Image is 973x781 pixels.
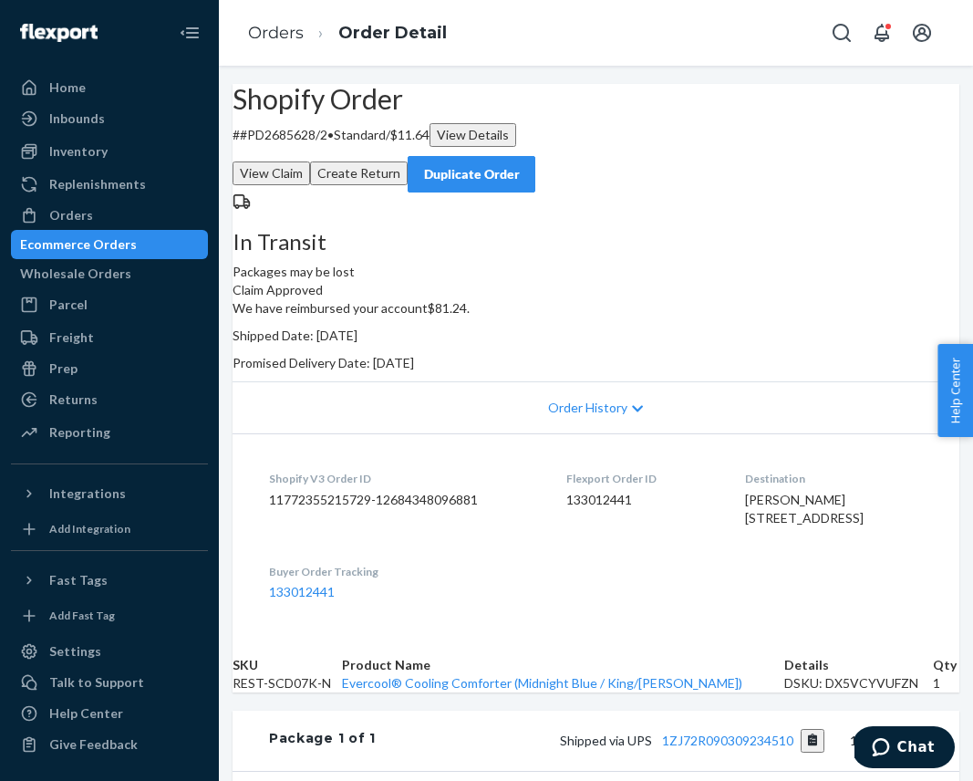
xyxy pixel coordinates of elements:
[11,730,208,759] button: Give Feedback
[566,491,716,509] dd: 133012441
[342,675,742,691] a: Evercool® Cooling Comforter (Midnight Blue / King/[PERSON_NAME])
[11,602,208,630] a: Add Fast Tag
[233,230,959,254] h3: In Transit
[801,729,825,753] button: Copy tracking number
[376,729,923,753] div: 1 SKU 1 Unit
[233,230,959,281] div: Packages may be lost
[49,571,108,589] div: Fast Tags
[11,201,208,230] a: Orders
[49,521,130,536] div: Add Integration
[269,471,537,486] dt: Shopify V3 Order ID
[49,296,88,314] div: Parcel
[338,23,447,43] a: Order Detail
[745,471,923,486] dt: Destination
[11,354,208,383] a: Prep
[49,642,101,661] div: Settings
[49,78,86,97] div: Home
[233,161,310,185] button: View Claim
[662,733,793,748] a: 1ZJ72R090309234510
[233,123,959,147] p: # #PD2685628/2 / $11.64
[11,668,208,697] button: Talk to Support
[20,265,131,283] div: Wholesale Orders
[11,73,208,102] a: Home
[49,328,94,347] div: Freight
[11,418,208,447] a: Reporting
[49,390,98,409] div: Returns
[233,656,342,674] th: SKU
[49,142,108,161] div: Inventory
[20,24,98,42] img: Flexport logo
[408,156,535,193] button: Duplicate Order
[423,165,520,183] div: Duplicate Order
[784,656,933,674] th: Details
[233,354,959,372] p: Promised Delivery Date: [DATE]
[784,674,933,692] div: DSKU: DX5VCYVUFZN
[11,290,208,319] a: Parcel
[11,230,208,259] a: Ecommerce Orders
[11,515,208,543] a: Add Integration
[49,206,93,224] div: Orders
[566,471,716,486] dt: Flexport Order ID
[430,123,516,147] button: View Details
[233,327,959,345] p: Shipped Date: [DATE]
[11,104,208,133] a: Inbounds
[904,15,940,51] button: Open account menu
[864,15,900,51] button: Open notifications
[233,281,959,299] header: Claim Approved
[937,344,973,437] button: Help Center
[854,726,955,772] iframe: Opens a widget where you can chat to one of our agents
[49,109,105,128] div: Inbounds
[11,479,208,508] button: Integrations
[11,637,208,666] a: Settings
[933,674,959,692] td: 1
[548,399,627,417] span: Order History
[233,299,959,318] p: We have reimbursed your account $81.24 .
[49,735,138,754] div: Give Feedback
[11,566,208,595] button: Fast Tags
[233,674,342,692] td: REST-SCD07K-N
[49,484,126,503] div: Integrations
[342,656,785,674] th: Product Name
[49,673,144,692] div: Talk to Support
[11,385,208,414] a: Returns
[171,15,208,51] button: Close Navigation
[310,161,408,185] button: Create Return
[11,259,208,288] a: Wholesale Orders
[334,127,386,142] span: Standard
[823,15,860,51] button: Open Search Box
[49,175,146,193] div: Replenishments
[11,170,208,199] a: Replenishments
[933,656,959,674] th: Qty
[11,323,208,352] a: Freight
[20,235,137,254] div: Ecommerce Orders
[437,126,509,144] div: View Details
[49,423,110,442] div: Reporting
[269,564,537,579] dt: Buyer Order Tracking
[560,733,825,748] span: Shipped via UPS
[269,491,537,509] dd: 11772355215729-12684348096881
[49,608,115,623] div: Add Fast Tag
[49,359,78,378] div: Prep
[233,6,461,60] ol: breadcrumbs
[248,23,304,43] a: Orders
[269,584,335,599] a: 133012441
[269,729,376,753] div: Package 1 of 1
[745,492,864,526] span: [PERSON_NAME] [STREET_ADDRESS]
[233,84,959,114] h2: Shopify Order
[11,699,208,728] a: Help Center
[11,137,208,166] a: Inventory
[49,704,123,723] div: Help Center
[327,127,334,142] span: •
